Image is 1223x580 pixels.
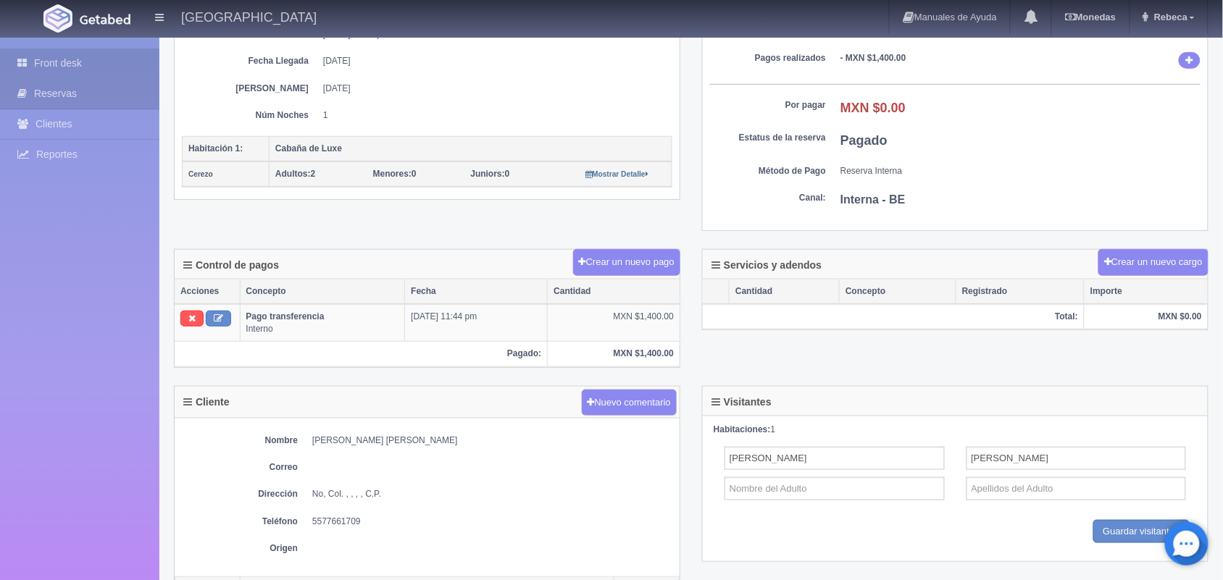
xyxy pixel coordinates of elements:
[405,280,548,304] th: Fecha
[967,477,1187,500] input: Apellidos del Adulto
[183,260,279,271] h4: Control de pagos
[181,7,317,25] h4: [GEOGRAPHIC_DATA]
[711,260,822,271] h4: Servicios y adendos
[471,169,510,179] span: 0
[1098,249,1209,276] button: Crear un nuevo cargo
[710,165,826,177] dt: Método de Pago
[182,488,298,500] dt: Dirección
[710,99,826,112] dt: Por pagar
[270,136,672,161] th: Cabaña de Luxe
[182,461,298,474] dt: Correo
[193,55,309,67] dt: Fecha Llegada
[711,397,772,408] h4: Visitantes
[548,342,680,366] th: MXN $1,400.00
[183,397,230,408] h4: Cliente
[714,424,771,434] strong: Habitaciones:
[710,132,826,144] dt: Estatus de la reserva
[1085,280,1208,304] th: Importe
[323,109,661,122] dd: 1
[585,170,648,178] small: Mostrar Detalle
[188,170,213,178] small: Cerezo
[312,434,672,447] dd: [PERSON_NAME] [PERSON_NAME]
[471,169,505,179] strong: Juniors:
[703,304,1085,329] th: Total:
[373,169,417,179] span: 0
[582,390,677,416] button: Nuevo comentario
[840,165,1201,177] dd: Reserva Interna
[80,14,130,25] img: Getabed
[840,133,888,148] b: Pagado
[246,311,325,321] b: Pago transferencia
[182,542,298,555] dt: Origen
[312,488,672,500] dd: No, Col. , , , , C.P.
[193,83,309,95] dt: [PERSON_NAME]
[710,192,826,204] dt: Canal:
[323,83,661,95] dd: [DATE]
[714,424,1197,436] div: 1
[548,304,680,342] td: MXN $1,400.00
[725,477,945,500] input: Nombre del Adulto
[373,169,412,179] strong: Menores:
[1093,520,1190,544] input: Guardar visitantes
[182,516,298,528] dt: Teléfono
[840,280,956,304] th: Concepto
[840,101,906,115] b: MXN $0.00
[710,52,826,64] dt: Pagos realizados
[240,304,405,342] td: Interno
[240,280,405,304] th: Concepto
[193,109,309,122] dt: Núm Noches
[573,249,680,276] button: Crear un nuevo pago
[182,434,298,447] dt: Nombre
[323,55,661,67] dd: [DATE]
[840,193,906,206] b: Interna - BE
[1085,304,1208,329] th: MXN $0.00
[175,280,240,304] th: Acciones
[43,4,72,33] img: Getabed
[405,304,548,342] td: [DATE] 11:44 pm
[840,53,906,63] b: - MXN $1,400.00
[1065,12,1116,22] b: Monedas
[585,169,648,179] a: Mostrar Detalle
[175,342,548,366] th: Pagado:
[967,447,1187,470] input: Apellidos del Adulto
[312,516,672,528] dd: 5577661709
[188,143,243,154] b: Habitación 1:
[548,280,680,304] th: Cantidad
[730,280,840,304] th: Cantidad
[956,280,1085,304] th: Registrado
[1151,12,1187,22] span: Rebeca
[275,169,315,179] span: 2
[275,169,311,179] strong: Adultos:
[725,447,945,470] input: Nombre del Adulto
